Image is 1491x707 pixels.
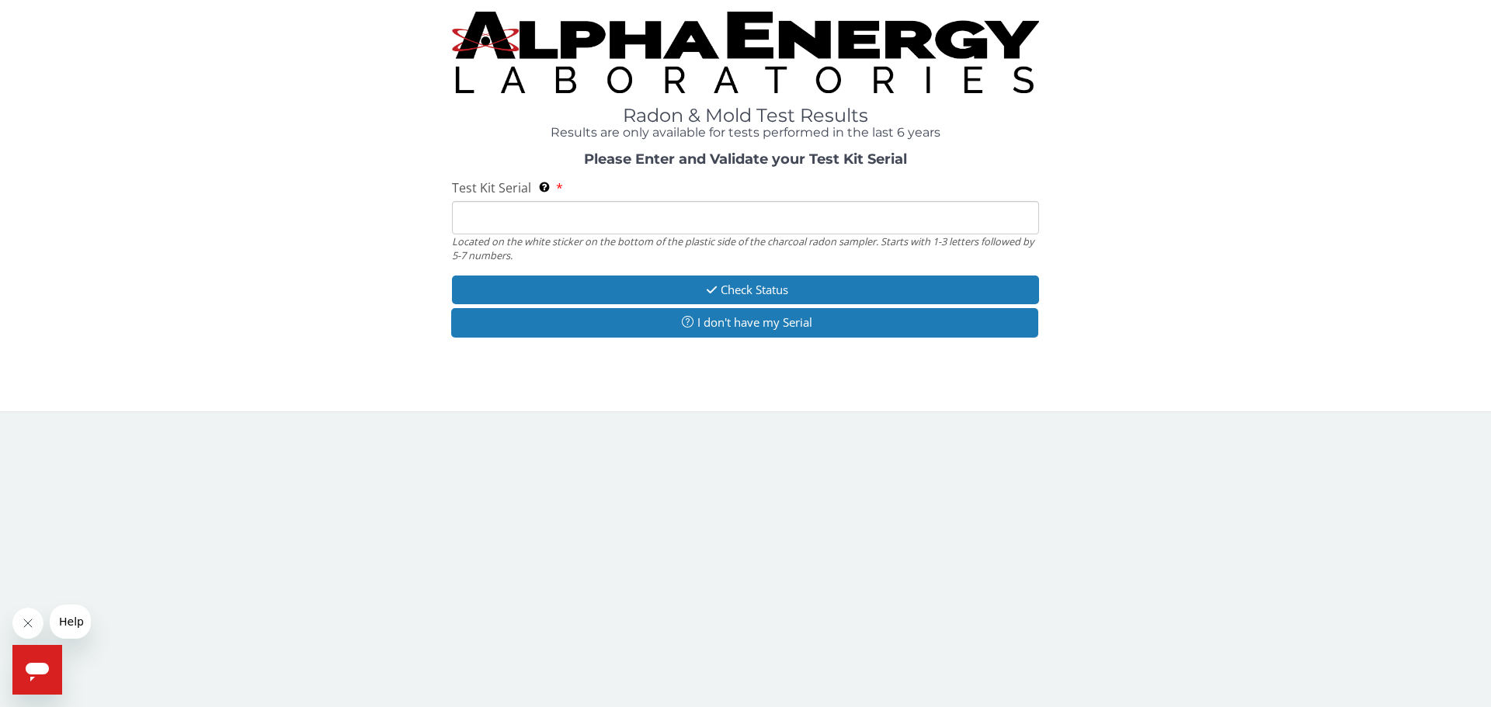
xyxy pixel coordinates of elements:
h4: Results are only available for tests performed in the last 6 years [452,126,1039,140]
iframe: Button to launch messaging window [12,645,62,695]
iframe: Close message [12,608,43,639]
img: TightCrop.jpg [452,12,1039,93]
h1: Radon & Mold Test Results [452,106,1039,126]
iframe: Message from company [50,605,91,639]
button: Check Status [452,276,1039,304]
span: Test Kit Serial [452,179,531,196]
strong: Please Enter and Validate your Test Kit Serial [584,151,907,168]
div: Located on the white sticker on the bottom of the plastic side of the charcoal radon sampler. Sta... [452,234,1039,263]
button: I don't have my Serial [451,308,1038,337]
